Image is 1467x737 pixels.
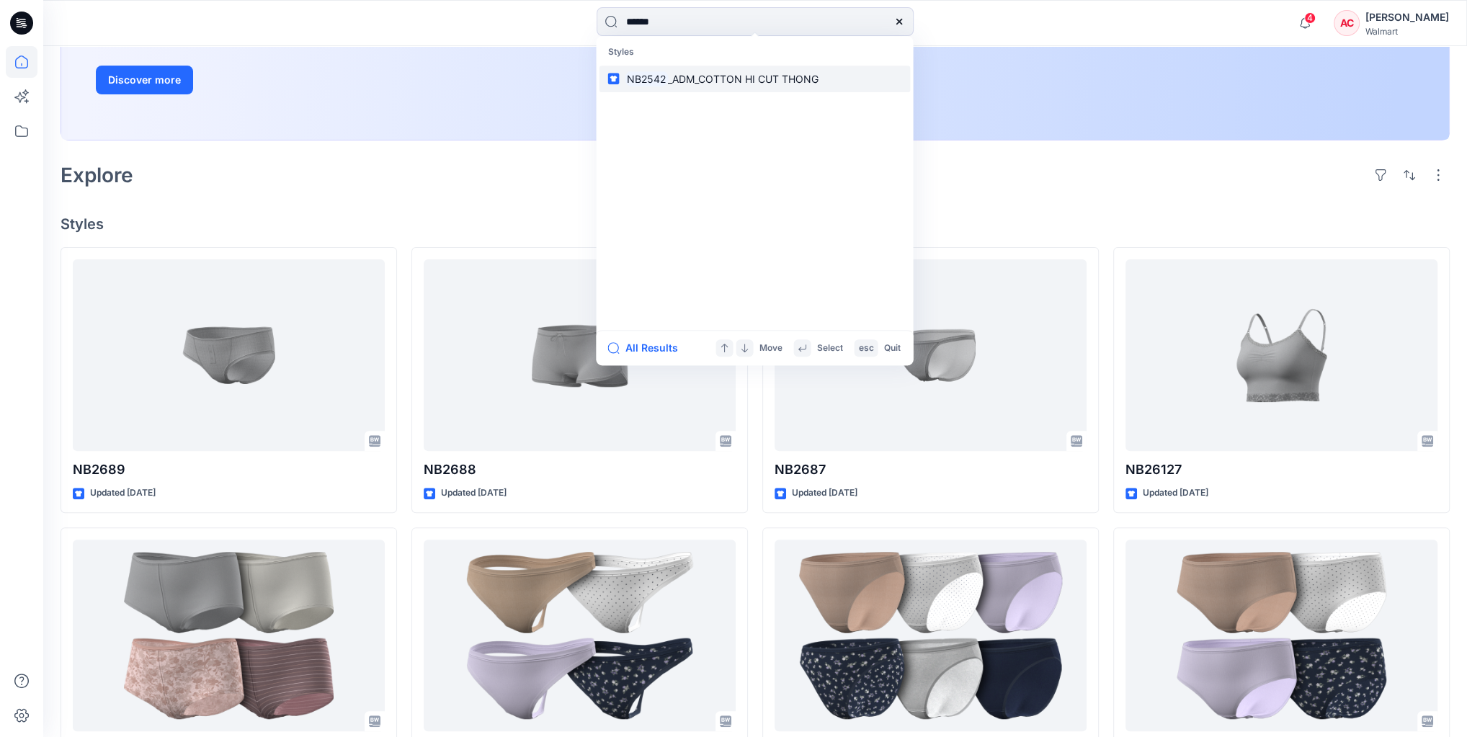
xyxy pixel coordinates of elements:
a: JS24124_JOYSPUN_P6 COTTON BRIEF [1125,540,1437,731]
div: [PERSON_NAME] [1365,9,1449,26]
a: JS24126_JOYSPUN_P6 COTTON THONG [424,540,736,731]
a: JS24127_JOYSPUN_P6 COTTON HI CUT BIKINI [775,540,1087,731]
p: Quit [883,341,900,356]
span: 4 [1304,12,1316,24]
p: NB26127 [1125,460,1437,480]
p: Move [759,341,782,356]
a: Discover more [96,66,420,94]
p: NB2689 [73,460,385,480]
h4: Styles [61,215,1450,233]
p: Updated [DATE] [792,486,857,501]
p: Styles [599,39,910,66]
span: _ADM_COTTON HI CUT THONG [668,73,819,85]
a: NB2688 [424,259,736,451]
p: esc [858,341,873,356]
p: NB2688 [424,460,736,480]
a: NB26127 [1125,259,1437,451]
button: All Results [607,339,687,357]
a: NB2542_ADM_COTTON HI CUT THONG [599,66,910,92]
h2: Explore [61,164,133,187]
a: NB2687 [775,259,1087,451]
p: Updated [DATE] [1143,486,1208,501]
p: Updated [DATE] [441,486,507,501]
button: Discover more [96,66,193,94]
div: AC [1334,10,1360,36]
a: JS24128_JOYSPUN_P6 COTTON BOYSHORT [73,540,385,731]
p: Updated [DATE] [90,486,156,501]
p: NB2687 [775,460,1087,480]
p: Select [816,341,842,356]
mark: NB2542 [625,71,668,87]
div: Walmart [1365,26,1449,37]
a: NB2689 [73,259,385,451]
